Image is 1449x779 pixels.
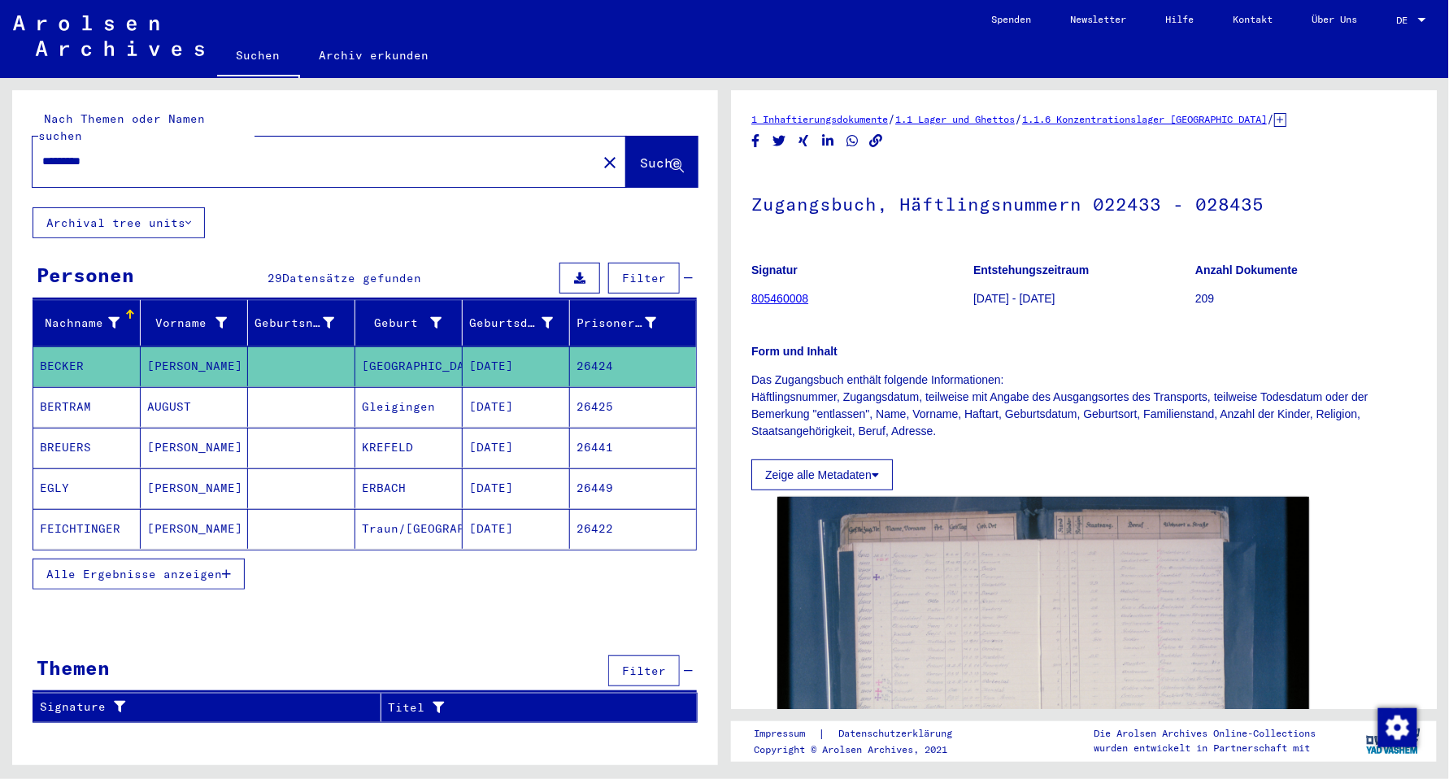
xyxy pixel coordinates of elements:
[754,742,972,757] p: Copyright © Arolsen Archives, 2021
[141,346,248,386] mat-cell: [PERSON_NAME]
[973,263,1089,276] b: Entstehungszeitraum
[469,310,573,336] div: Geburtsdatum
[388,694,681,720] div: Titel
[622,664,666,678] span: Filter
[570,300,696,346] mat-header-cell: Prisoner #
[388,699,665,716] div: Titel
[141,509,248,549] mat-cell: [PERSON_NAME]
[362,310,462,336] div: Geburt‏
[33,387,141,427] mat-cell: BERTRAM
[754,725,972,742] div: |
[355,346,463,386] mat-cell: [GEOGRAPHIC_DATA]
[570,428,696,468] mat-cell: 26441
[463,387,570,427] mat-cell: [DATE]
[141,428,248,468] mat-cell: [PERSON_NAME]
[33,509,141,549] mat-cell: FEICHTINGER
[751,263,798,276] b: Signatur
[355,300,463,346] mat-header-cell: Geburt‏
[463,300,570,346] mat-header-cell: Geburtsdatum
[1094,726,1316,741] p: Die Arolsen Archives Online-Collections
[355,509,463,549] mat-cell: Traun/[GEOGRAPHIC_DATA]
[33,559,245,590] button: Alle Ergebnisse anzeigen
[469,315,553,332] div: Geburtsdatum
[13,15,204,56] img: Arolsen_neg.svg
[1267,111,1274,126] span: /
[622,271,666,285] span: Filter
[38,111,205,143] mat-label: Nach Themen oder Namen suchen
[570,468,696,508] mat-cell: 26449
[895,113,1015,125] a: 1.1 Lager und Ghettos
[463,346,570,386] mat-cell: [DATE]
[268,271,283,285] span: 29
[751,113,888,125] a: 1 Inhaftierungsdokumente
[1094,741,1316,755] p: wurden entwickelt in Partnerschaft mit
[888,111,895,126] span: /
[1022,113,1267,125] a: 1.1.6 Konzentrationslager [GEOGRAPHIC_DATA]
[751,345,838,358] b: Form und Inhalt
[33,346,141,386] mat-cell: BECKER
[248,300,355,346] mat-header-cell: Geburtsname
[795,131,812,151] button: Share on Xing
[40,694,385,720] div: Signature
[463,428,570,468] mat-cell: [DATE]
[283,271,422,285] span: Datensätze gefunden
[33,207,205,238] button: Archival tree units
[747,131,764,151] button: Share on Facebook
[825,725,972,742] a: Datenschutzerklärung
[40,698,368,716] div: Signature
[640,154,681,171] span: Suche
[37,260,134,289] div: Personen
[570,387,696,427] mat-cell: 26425
[300,36,449,75] a: Archiv erkunden
[255,310,355,336] div: Geburtsname
[751,459,893,490] button: Zeige alle Metadaten
[147,315,227,332] div: Vorname
[147,310,247,336] div: Vorname
[40,315,120,332] div: Nachname
[40,310,140,336] div: Nachname
[463,509,570,549] mat-cell: [DATE]
[973,290,1194,307] p: [DATE] - [DATE]
[570,346,696,386] mat-cell: 26424
[844,131,861,151] button: Share on WhatsApp
[1015,111,1022,126] span: /
[751,292,808,305] a: 805460008
[570,509,696,549] mat-cell: 26422
[608,263,680,294] button: Filter
[577,315,656,332] div: Prisoner #
[362,315,442,332] div: Geburt‏
[600,153,620,172] mat-icon: close
[255,315,334,332] div: Geburtsname
[37,653,110,682] div: Themen
[1195,290,1416,307] p: 209
[141,300,248,346] mat-header-cell: Vorname
[1397,15,1415,26] span: DE
[751,167,1416,238] h1: Zugangsbuch, Häftlingsnummern 022433 - 028435
[33,300,141,346] mat-header-cell: Nachname
[868,131,885,151] button: Copy link
[141,387,248,427] mat-cell: AUGUST
[626,137,698,187] button: Suche
[771,131,788,151] button: Share on Twitter
[355,428,463,468] mat-cell: KREFELD
[1378,708,1417,747] img: Zustimmung ändern
[820,131,837,151] button: Share on LinkedIn
[46,567,222,581] span: Alle Ergebnisse anzeigen
[463,468,570,508] mat-cell: [DATE]
[1363,720,1424,761] img: yv_logo.png
[33,428,141,468] mat-cell: BREUERS
[608,655,680,686] button: Filter
[33,468,141,508] mat-cell: EGLY
[1195,263,1298,276] b: Anzahl Dokumente
[577,310,677,336] div: Prisoner #
[217,36,300,78] a: Suchen
[751,372,1416,440] p: Das Zugangsbuch enthält folgende Informationen: Häftlingsnummer, Zugangsdatum, teilweise mit Anga...
[754,725,818,742] a: Impressum
[355,387,463,427] mat-cell: Gleigingen
[355,468,463,508] mat-cell: ERBACH
[594,146,626,178] button: Clear
[141,468,248,508] mat-cell: [PERSON_NAME]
